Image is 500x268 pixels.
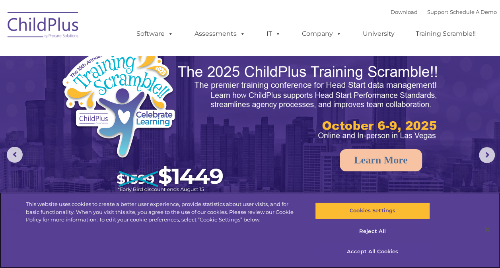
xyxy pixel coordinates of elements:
[4,6,83,46] img: ChildPlus by Procare Solutions
[479,221,496,238] button: Close
[391,9,418,15] a: Download
[187,26,253,42] a: Assessments
[450,9,497,15] a: Schedule A Demo
[315,202,430,219] button: Cookies Settings
[315,223,430,240] button: Reject All
[340,149,422,171] a: Learn More
[427,9,448,15] a: Support
[408,26,484,42] a: Training Scramble!!
[391,9,497,15] font: |
[111,52,135,58] span: Last name
[259,26,289,42] a: IT
[128,26,181,42] a: Software
[26,200,300,224] div: This website uses cookies to create a better user experience, provide statistics about user visit...
[111,85,144,91] span: Phone number
[315,243,430,260] button: Accept All Cookies
[294,26,350,42] a: Company
[355,26,403,42] a: University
